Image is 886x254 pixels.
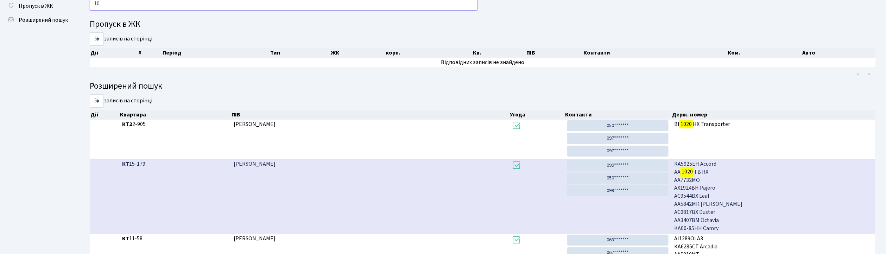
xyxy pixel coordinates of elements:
td: Відповідних записів не знайдено [90,58,875,67]
select: записів на сторінці [90,94,104,108]
span: 2-905 [122,120,228,128]
th: Ком. [727,48,802,58]
h4: Розширений пошук [90,81,875,91]
th: Угода [509,110,565,120]
th: ПІБ [231,110,509,120]
th: Держ. номер [672,110,876,120]
span: [PERSON_NAME] [234,235,276,242]
span: Пропуск в ЖК [19,2,53,10]
b: КТ [122,160,129,168]
th: Період [162,48,270,58]
th: # [138,48,162,58]
span: КА5925ЕН Accord АА ТВ RX АА7732МО АХ1924ВН Pajero AC9544BX Leaf АА5842МК [PERSON_NAME] AC0817BX D... [674,160,873,230]
span: 15-179 [122,160,228,168]
span: 11-58 [122,235,228,243]
th: Дії [90,48,138,58]
h4: Пропуск в ЖК [90,19,875,30]
th: Дії [90,110,119,120]
span: [PERSON_NAME] [234,120,276,128]
th: Контакти [564,110,671,120]
th: корп. [385,48,472,58]
b: КТ2 [122,120,132,128]
th: ПІБ [526,48,583,58]
th: ЖК [330,48,385,58]
th: Тип [270,48,330,58]
select: записів на сторінці [90,32,104,46]
th: Авто [802,48,875,58]
span: Розширений пошук [19,16,68,24]
th: Контакти [583,48,727,58]
th: Кв. [472,48,526,58]
th: Квартира [119,110,231,120]
mark: 1020 [679,119,693,129]
label: записів на сторінці [90,32,152,46]
span: ВІ НХ Transporter [674,120,873,128]
span: [PERSON_NAME] [234,160,276,168]
b: КТ [122,235,129,242]
label: записів на сторінці [90,94,152,108]
a: Розширений пошук [4,13,74,27]
mark: 1020 [681,167,694,177]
